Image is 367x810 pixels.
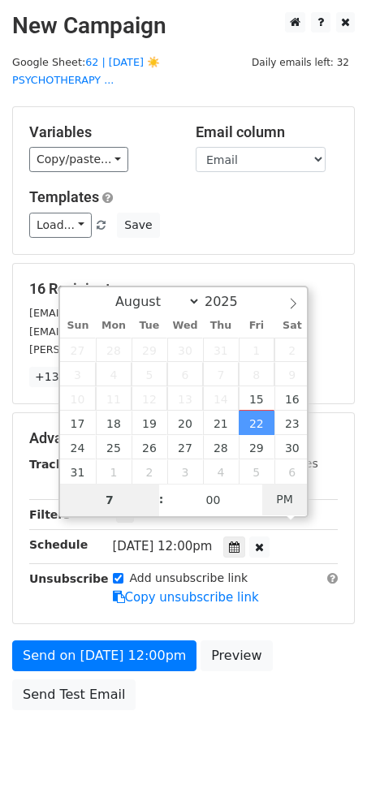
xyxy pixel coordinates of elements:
span: August 10, 2025 [60,386,96,411]
h5: 16 Recipients [29,280,338,298]
span: August 18, 2025 [96,411,132,435]
span: Wed [167,321,203,331]
a: +13 more [29,367,97,387]
span: September 1, 2025 [96,459,132,484]
span: Mon [96,321,132,331]
span: August 25, 2025 [96,435,132,459]
span: August 19, 2025 [132,411,167,435]
strong: Schedule [29,538,88,551]
strong: Unsubscribe [29,572,109,585]
label: Add unsubscribe link [130,570,248,587]
span: September 5, 2025 [239,459,274,484]
span: August 2, 2025 [274,338,310,362]
h5: Variables [29,123,171,141]
span: : [159,483,164,515]
strong: Tracking [29,458,84,471]
span: August 31, 2025 [60,459,96,484]
span: August 8, 2025 [239,362,274,386]
span: August 26, 2025 [132,435,167,459]
span: July 30, 2025 [167,338,203,362]
span: August 12, 2025 [132,386,167,411]
span: July 28, 2025 [96,338,132,362]
a: Load... [29,213,92,238]
span: August 27, 2025 [167,435,203,459]
span: August 4, 2025 [96,362,132,386]
span: August 22, 2025 [239,411,274,435]
h2: New Campaign [12,12,355,40]
span: Sat [274,321,310,331]
span: August 3, 2025 [60,362,96,386]
span: August 14, 2025 [203,386,239,411]
span: August 29, 2025 [239,435,274,459]
span: August 13, 2025 [167,386,203,411]
a: Copy/paste... [29,147,128,172]
input: Minute [164,484,263,516]
span: August 15, 2025 [239,386,274,411]
span: August 5, 2025 [132,362,167,386]
a: Preview [201,640,272,671]
a: Send on [DATE] 12:00pm [12,640,196,671]
span: August 28, 2025 [203,435,239,459]
h5: Email column [196,123,338,141]
span: September 6, 2025 [274,459,310,484]
span: August 23, 2025 [274,411,310,435]
button: Save [117,213,159,238]
input: Hour [60,484,159,516]
a: Templates [29,188,99,205]
small: [PERSON_NAME][EMAIL_ADDRESS][DOMAIN_NAME] [29,343,296,355]
span: Tue [132,321,167,331]
span: September 2, 2025 [132,459,167,484]
span: August 7, 2025 [203,362,239,386]
input: Year [201,294,259,309]
span: July 27, 2025 [60,338,96,362]
span: Sun [60,321,96,331]
span: July 29, 2025 [132,338,167,362]
label: UTM Codes [254,455,317,472]
a: Copy unsubscribe link [113,590,259,605]
span: August 30, 2025 [274,435,310,459]
a: 62 | [DATE] ☀️PSYCHOTHERAPY ... [12,56,160,87]
h5: Advanced [29,429,338,447]
span: Thu [203,321,239,331]
span: August 20, 2025 [167,411,203,435]
span: August 9, 2025 [274,362,310,386]
span: September 3, 2025 [167,459,203,484]
a: Daily emails left: 32 [246,56,355,68]
small: Google Sheet: [12,56,160,87]
small: [EMAIL_ADDRESS][PERSON_NAME][DOMAIN_NAME] [29,325,296,338]
strong: Filters [29,508,71,521]
span: July 31, 2025 [203,338,239,362]
span: August 11, 2025 [96,386,132,411]
span: August 6, 2025 [167,362,203,386]
a: Send Test Email [12,679,136,710]
iframe: Chat Widget [286,732,367,810]
span: August 16, 2025 [274,386,310,411]
span: [DATE] 12:00pm [113,539,213,554]
small: [EMAIL_ADDRESS][DOMAIN_NAME] [29,307,210,319]
span: August 17, 2025 [60,411,96,435]
span: Daily emails left: 32 [246,54,355,71]
span: August 1, 2025 [239,338,274,362]
span: Fri [239,321,274,331]
span: September 4, 2025 [203,459,239,484]
span: August 24, 2025 [60,435,96,459]
span: August 21, 2025 [203,411,239,435]
span: Click to toggle [262,483,307,515]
